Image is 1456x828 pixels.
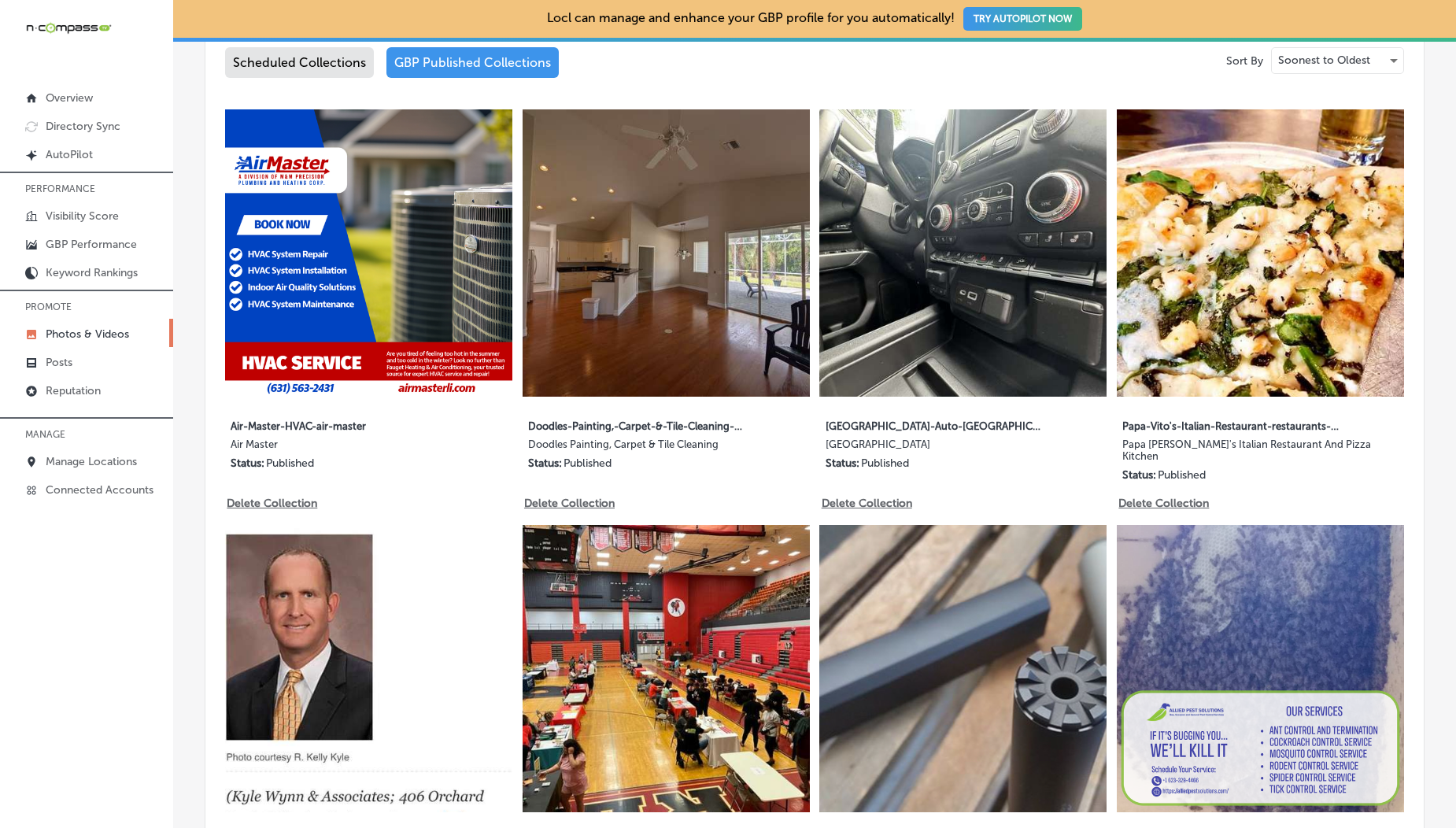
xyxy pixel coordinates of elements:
p: Status: [231,457,264,470]
div: Soonest to Oldest [1272,48,1403,73]
img: Collection thumbnail [225,109,512,397]
p: Delete Collection [227,497,316,510]
img: 660ab0bf-5cc7-4cb8-ba1c-48b5ae0f18e60NCTV_CLogo_TV_Black_-500x88.png [25,20,112,35]
p: Delete Collection [524,497,613,510]
img: Collection thumbnail [1117,525,1404,812]
img: Collection thumbnail [819,525,1107,812]
div: Scheduled Collections [225,47,374,78]
label: Doodles-Painting,-Carpet-&-Tile-Cleaning-carpet-cleaner [528,411,747,438]
p: Published [266,457,314,470]
img: Collection thumbnail [523,525,810,812]
p: Overview [46,91,93,105]
label: Air Master [231,438,449,457]
label: [GEOGRAPHIC_DATA]-Auto-[GEOGRAPHIC_DATA]-car-dealerships [826,411,1044,438]
p: Soonest to Oldest [1278,53,1370,68]
label: Doodles Painting, Carpet & Tile Cleaning [528,438,747,457]
p: Posts [46,356,72,369]
p: Photos & Videos [46,327,129,341]
img: Collection thumbnail [523,109,810,397]
label: [GEOGRAPHIC_DATA] [826,438,1044,457]
p: Visibility Score [46,209,119,223]
p: AutoPilot [46,148,93,161]
p: Status: [826,457,859,470]
p: Status: [528,457,562,470]
label: Papa-Vito's-Italian-Restaurant-restaurants-near-me [1122,411,1341,438]
img: Collection thumbnail [225,525,512,812]
p: GBP Performance [46,238,137,251]
p: Directory Sync [46,120,120,133]
p: Sort By [1226,54,1263,68]
p: Reputation [46,384,101,397]
p: Delete Collection [822,497,911,510]
img: Collection thumbnail [1117,109,1404,397]
p: Published [1158,468,1206,482]
img: Collection thumbnail [819,109,1107,397]
p: Status: [1122,468,1156,482]
label: Air-Master-HVAC-air-master [231,411,449,438]
label: Papa [PERSON_NAME]'s Italian Restaurant And Pizza Kitchen [1122,438,1398,468]
button: TRY AUTOPILOT NOW [963,7,1082,31]
p: Published [861,457,909,470]
p: Connected Accounts [46,483,153,497]
div: GBP Published Collections [386,47,559,78]
p: Keyword Rankings [46,266,138,279]
p: Manage Locations [46,455,137,468]
p: Published [564,457,612,470]
p: Delete Collection [1118,497,1207,510]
